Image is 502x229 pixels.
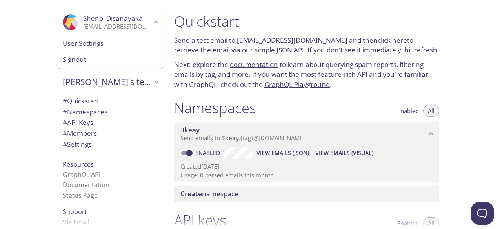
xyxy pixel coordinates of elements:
button: Enabled [393,105,424,117]
p: Send a test email to and then to retrieve the email via our simple JSON API. If you don't see it ... [174,35,439,55]
span: View Emails (Visual) [315,148,373,158]
p: Usage: 0 parsed emails this month [180,171,433,179]
span: # [63,107,67,116]
button: View Emails (Visual) [312,147,376,159]
div: Create namespace [174,186,439,202]
span: # [63,140,67,149]
a: click here [378,36,407,45]
span: 3keay [222,134,239,142]
div: Team Settings [56,139,165,150]
span: 3keay [180,125,200,134]
span: User Settings [63,38,158,49]
div: Shenol's team [56,72,165,92]
div: 3keay namespace [174,122,439,146]
a: documentation [230,60,278,69]
div: Quickstart [56,96,165,106]
p: Next: explore the to learn about querying spam reports, filtering emails by tag, and more. If you... [174,60,439,90]
iframe: Help Scout Beacon - Open [471,202,494,225]
span: Support [63,207,87,216]
span: # [63,129,67,138]
span: Settings [63,140,92,149]
h1: API keys [174,211,226,229]
h1: Quickstart [174,13,439,30]
span: View Emails (JSON) [256,148,309,158]
p: [EMAIL_ADDRESS][DOMAIN_NAME] [83,23,151,31]
span: Create [180,189,202,198]
span: Quickstart [63,96,99,105]
span: namespace [180,189,238,198]
span: # [63,118,67,127]
button: All [423,105,439,117]
div: Shenol Disanayaka [56,9,165,35]
div: User Settings [56,35,165,52]
a: Enabled [194,149,223,157]
div: Members [56,128,165,139]
span: Shenol Disanayaka [83,14,143,23]
span: Members [63,129,97,138]
a: GraphQL API [63,170,100,179]
span: Resources [63,160,94,169]
span: API Keys [63,118,93,127]
h1: Namespaces [174,99,256,117]
span: [PERSON_NAME]'s team [63,76,151,87]
span: Send emails to . {tag} @[DOMAIN_NAME] [180,134,305,142]
a: GraphQL Playground [264,80,330,89]
div: Namespaces [56,106,165,117]
a: [EMAIL_ADDRESS][DOMAIN_NAME] [237,36,347,45]
a: Status Page [63,191,98,200]
div: API Keys [56,117,165,128]
button: View Emails (JSON) [253,147,312,159]
p: Created [DATE] [180,162,433,171]
span: Signout [63,54,158,65]
a: Documentation [63,180,109,189]
span: Namespaces [63,107,107,116]
span: # [63,96,67,105]
div: Signout [56,51,165,69]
